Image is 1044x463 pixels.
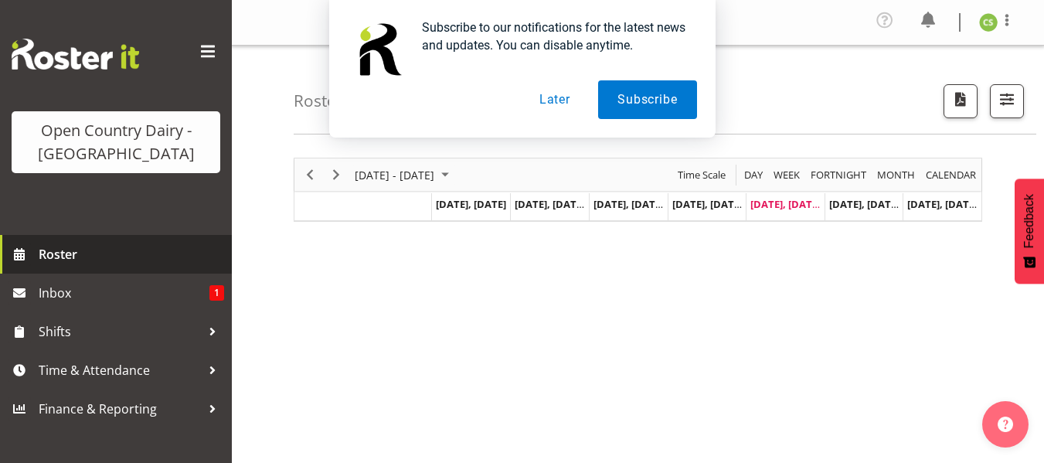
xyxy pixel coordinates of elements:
span: [DATE], [DATE] [750,197,821,211]
span: Shifts [39,320,201,343]
button: Next [326,165,347,185]
span: Month [876,165,916,185]
span: [DATE], [DATE] [436,197,506,211]
button: Subscribe [598,80,696,119]
button: Feedback - Show survey [1015,179,1044,284]
span: Time & Attendance [39,359,201,382]
button: Previous [300,165,321,185]
button: Timeline Month [875,165,918,185]
span: Roster [39,243,224,266]
span: [DATE], [DATE] [672,197,743,211]
img: notification icon [348,19,410,80]
span: [DATE], [DATE] [515,197,585,211]
button: Time Scale [675,165,729,185]
div: Previous [297,158,323,191]
div: Open Country Dairy - [GEOGRAPHIC_DATA] [27,119,205,165]
span: [DATE], [DATE] [593,197,664,211]
img: help-xxl-2.png [998,417,1013,432]
button: Month [923,165,979,185]
span: Finance & Reporting [39,397,201,420]
span: calendar [924,165,978,185]
span: 1 [209,285,224,301]
button: Timeline Week [771,165,803,185]
button: Fortnight [808,165,869,185]
div: Timeline Week of September 5, 2025 [294,158,982,222]
span: Week [772,165,801,185]
span: [DATE] - [DATE] [353,165,436,185]
button: Later [520,80,590,119]
span: Feedback [1022,194,1036,248]
span: Day [743,165,764,185]
button: Timeline Day [742,165,766,185]
span: [DATE], [DATE] [907,197,978,211]
div: Subscribe to our notifications for the latest news and updates. You can disable anytime. [410,19,697,54]
div: Next [323,158,349,191]
span: Time Scale [676,165,727,185]
span: Inbox [39,281,209,305]
span: Fortnight [809,165,868,185]
span: [DATE], [DATE] [829,197,899,211]
button: September 01 - 07, 2025 [352,165,456,185]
